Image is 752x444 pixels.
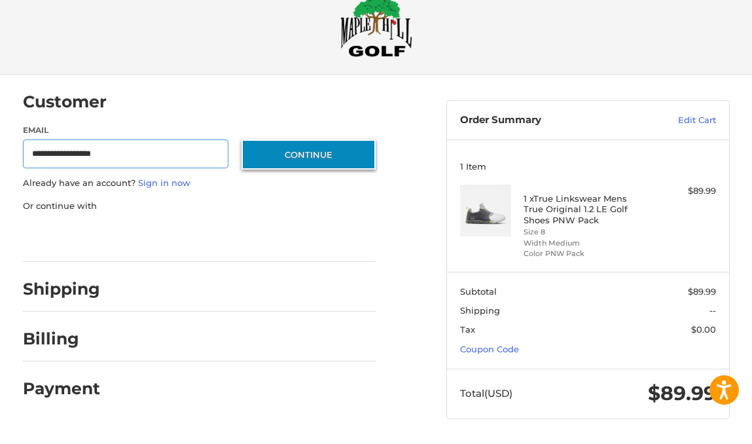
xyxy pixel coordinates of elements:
[130,225,228,249] iframe: PayPal-paylater
[23,329,99,349] h2: Billing
[23,124,229,136] label: Email
[23,279,100,299] h2: Shipping
[460,161,717,172] h3: 1 Item
[691,324,716,335] span: $0.00
[23,177,376,190] p: Already have an account?
[709,305,716,316] span: --
[460,114,635,127] h3: Order Summary
[524,227,649,238] li: Size 8
[240,225,338,249] iframe: PayPal-venmo
[634,114,716,127] a: Edit Cart
[138,177,190,188] a: Sign in now
[524,193,649,225] h4: 1 x True Linkswear Mens True Original 1.2 LE Golf Shoes PNW Pack
[460,387,512,399] span: Total (USD)
[23,379,100,399] h2: Payment
[460,344,519,354] a: Coupon Code
[460,324,475,335] span: Tax
[18,225,116,249] iframe: PayPal-paypal
[524,238,649,249] li: Width Medium
[460,286,497,297] span: Subtotal
[652,185,716,198] div: $89.99
[23,92,107,112] h2: Customer
[242,139,376,170] button: Continue
[648,381,716,405] span: $89.99
[688,286,716,297] span: $89.99
[460,305,500,316] span: Shipping
[524,248,649,259] li: Color PNW Pack
[23,200,376,213] p: Or continue with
